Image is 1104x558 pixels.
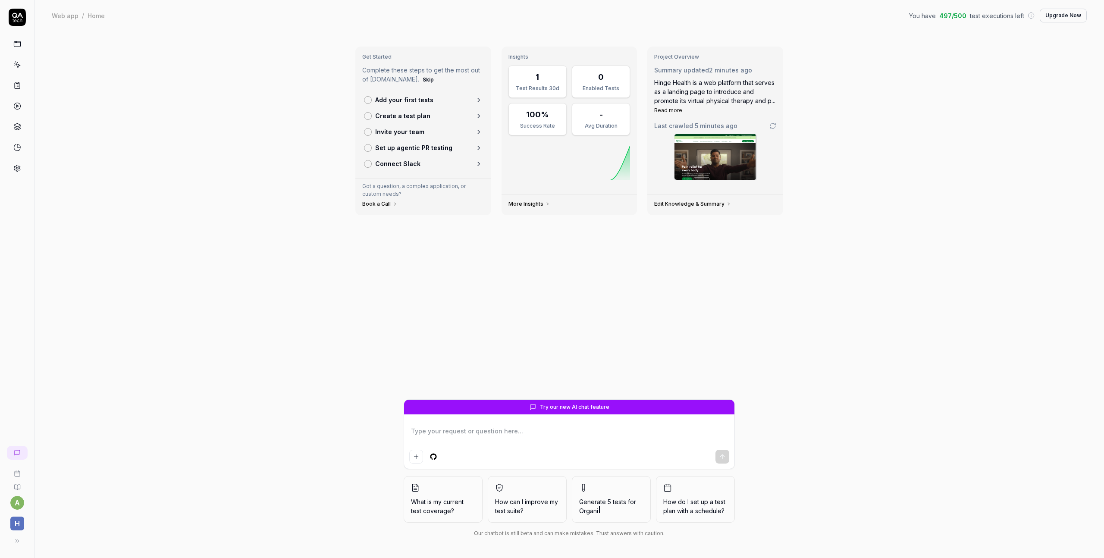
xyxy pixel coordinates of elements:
a: Connect Slack [361,156,486,172]
span: Last crawled [654,121,737,130]
div: 1 [536,71,539,83]
span: Summary updated [654,66,709,74]
time: 5 minutes ago [695,122,737,129]
button: Upgrade Now [1040,9,1087,22]
div: - [599,109,603,120]
button: Generate 5 tests forOrgani [572,476,651,523]
div: 100% [526,109,549,120]
p: Connect Slack [375,159,420,168]
a: More Insights [508,201,550,207]
div: Web app [52,11,78,20]
span: H [10,517,24,530]
p: Complete these steps to get the most out of [DOMAIN_NAME]. [362,66,484,85]
a: Edit Knowledge & Summary [654,201,731,207]
div: Our chatbot is still beta and can make mistakes. Trust answers with caution. [404,530,735,537]
h3: Insights [508,53,630,60]
p: Add your first tests [375,95,433,104]
span: 497 / 500 [939,11,966,20]
p: Invite your team [375,127,424,136]
button: H [3,510,31,532]
div: Avg Duration [577,122,624,130]
span: What is my current test coverage? [411,497,475,515]
button: a [10,496,24,510]
p: Got a question, a complex application, or custom needs? [362,182,484,198]
img: Screenshot [674,134,756,180]
a: New conversation [7,446,28,460]
span: Organi [579,507,598,514]
span: test executions left [970,11,1024,20]
span: Hinge Health is a web platform that serves as a landing page to introduce and promote its virtual... [654,79,775,104]
div: Test Results 30d [514,85,561,92]
a: Book a Call [362,201,398,207]
div: Home [88,11,105,20]
p: Create a test plan [375,111,430,120]
span: Generate 5 tests for [579,497,643,515]
span: How do I set up a test plan with a schedule? [663,497,728,515]
button: How can I improve my test suite? [488,476,567,523]
a: Add your first tests [361,92,486,108]
a: Documentation [3,477,31,491]
button: What is my current test coverage? [404,476,483,523]
span: How can I improve my test suite? [495,497,559,515]
h3: Project Overview [654,53,776,60]
button: Add attachment [409,450,423,464]
span: Try our new AI chat feature [540,403,609,411]
div: Enabled Tests [577,85,624,92]
div: Success Rate [514,122,561,130]
button: Skip [421,75,436,85]
a: Go to crawling settings [769,122,776,129]
a: Book a call with us [3,463,31,477]
div: 0 [598,71,604,83]
div: / [82,11,84,20]
time: 2 minutes ago [709,66,752,74]
h3: Get Started [362,53,484,60]
button: How do I set up a test plan with a schedule? [656,476,735,523]
a: Invite your team [361,124,486,140]
button: Read more [654,107,682,114]
span: You have [909,11,936,20]
a: Set up agentic PR testing [361,140,486,156]
a: Create a test plan [361,108,486,124]
p: Set up agentic PR testing [375,143,452,152]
